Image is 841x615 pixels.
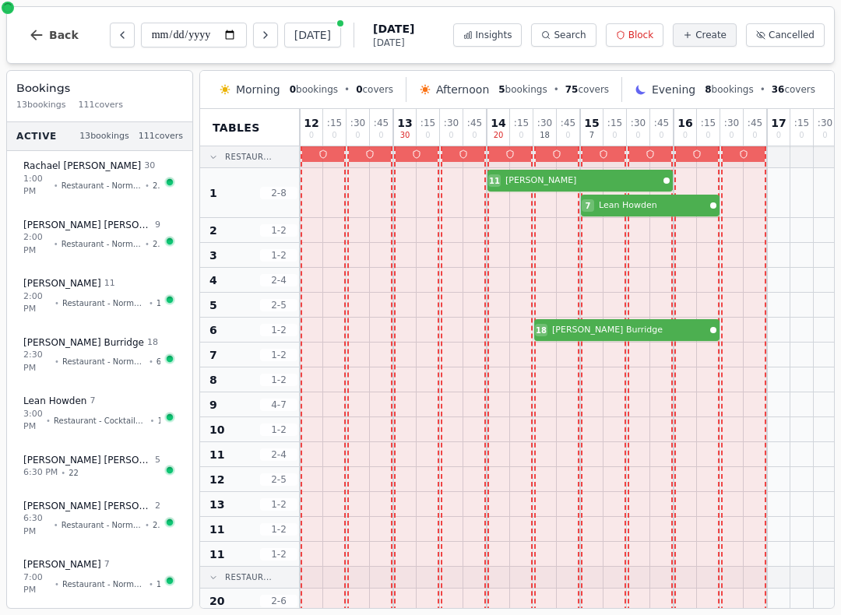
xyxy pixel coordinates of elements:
span: 3 [209,248,217,263]
span: 22 [69,467,79,479]
span: : 45 [561,118,575,128]
button: Previous day [110,23,135,47]
span: 1 - 2 [260,349,297,361]
span: 2 - 5 [260,299,297,311]
span: 1:00 PM [23,173,51,199]
span: • [145,238,150,250]
button: Lean Howden73:00 PM•Restaurant - Cocktails & Canapes Booking•1 [13,386,186,442]
span: • [145,519,150,531]
span: Block [628,29,653,41]
span: • [149,297,153,309]
span: 1 [209,185,217,201]
span: 2:30 PM [23,349,51,374]
span: : 45 [374,118,389,128]
span: 18 [147,336,158,350]
span: 5 [209,297,217,313]
span: 0 [752,132,757,139]
span: 0 [799,132,804,139]
span: bookings [498,83,547,96]
span: 0 [519,132,523,139]
span: [PERSON_NAME] [PERSON_NAME] [23,454,152,466]
span: • [149,578,153,590]
span: 3:00 PM [23,408,43,434]
span: : 15 [420,118,435,128]
span: Restaurant - Cocktails & Canapes Booking [54,415,146,427]
span: 7 [90,395,95,408]
span: 11 [489,175,500,187]
span: 20 [209,593,224,609]
span: • [554,83,559,96]
button: Insights [453,23,523,47]
h3: Bookings [16,80,183,96]
span: 0 [706,132,710,139]
span: • [54,238,58,250]
span: : 15 [701,118,716,128]
span: 20 [494,132,504,139]
span: [PERSON_NAME] [23,558,101,571]
span: Active [16,130,57,142]
span: 11 [209,546,224,562]
span: 5 [498,84,505,95]
span: 0 [729,132,734,139]
span: • [344,83,350,96]
span: • [55,297,59,309]
span: [DATE] [373,37,414,49]
span: Restaur... [225,151,272,163]
span: [DATE] [373,21,414,37]
button: [PERSON_NAME] 77:00 PM•Restaurant - Normal Menu•1 [13,550,186,606]
span: 1 - 2 [260,374,297,386]
span: 15 [584,118,599,128]
span: 0 [290,84,296,95]
span: 1 - 2 [260,324,297,336]
span: 8 [705,84,711,95]
span: 11 [104,277,115,290]
span: 2 [209,223,217,238]
span: 2 - 8 [260,187,297,199]
span: 1 - 2 [260,498,297,511]
span: 0 [425,132,430,139]
span: Cancelled [769,29,815,41]
span: 6:30 PM [23,466,58,480]
span: 0 [822,132,827,139]
span: 111 covers [139,130,183,143]
span: 13 [397,118,412,128]
span: Back [49,30,79,40]
span: bookings [290,83,338,96]
span: 13 bookings [79,130,129,143]
span: 30 [144,160,155,173]
span: Restaurant - Normal Menu [62,180,142,192]
span: : 15 [327,118,342,128]
span: 0 [355,132,360,139]
span: Morning [236,82,280,97]
span: covers [356,83,393,96]
span: Restaurant - Normal Menu [62,356,146,367]
span: 0 [472,132,477,139]
span: : 45 [748,118,762,128]
span: 18 [536,325,547,336]
span: 11 [209,522,224,537]
button: Back [16,16,91,54]
span: : 45 [467,118,482,128]
span: [PERSON_NAME] [23,277,101,290]
span: : 30 [350,118,365,128]
span: 2:00 PM [23,231,51,257]
span: 2:00 PM [23,290,51,316]
span: : 45 [654,118,669,128]
span: • [61,467,65,479]
span: 6:30 PM [23,512,51,538]
span: 7 [589,132,594,139]
span: Restaurant - Normal Menu [62,519,142,531]
span: 12 [304,118,318,128]
span: 30 [400,132,410,139]
span: 1 - 2 [260,523,297,536]
span: 0 [565,132,570,139]
button: Cancelled [746,23,825,47]
span: 27 [153,180,160,192]
span: Search [554,29,586,41]
span: • [149,356,153,367]
span: [PERSON_NAME] Burridge [23,336,144,349]
span: 0 [449,132,453,139]
span: 0 [635,132,640,139]
span: 11 [209,447,224,462]
span: 4 - 7 [260,399,297,411]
